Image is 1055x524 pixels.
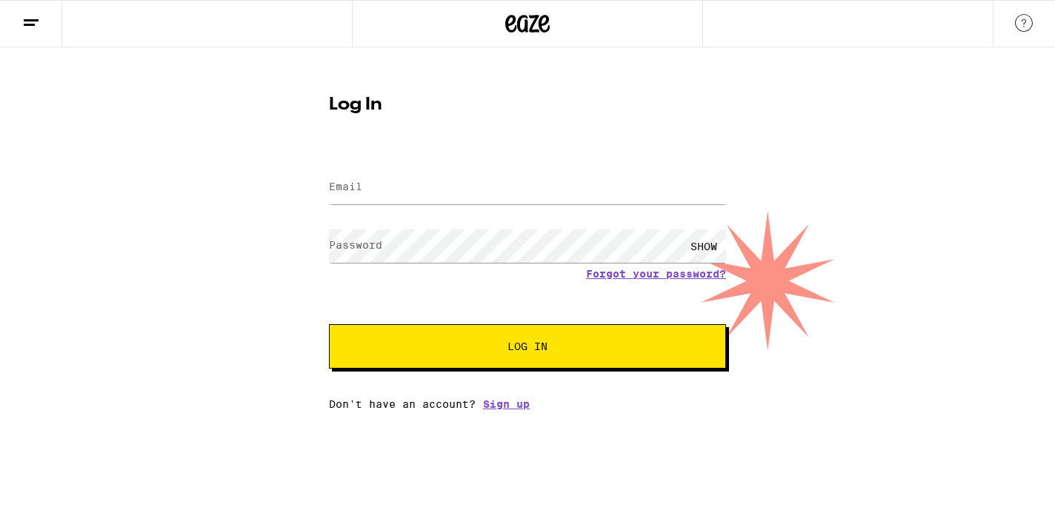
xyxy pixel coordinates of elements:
span: Log In [507,341,548,352]
label: Email [329,181,362,192]
span: Help [34,10,64,24]
div: Don't have an account? [329,398,726,410]
div: SHOW [682,229,726,263]
input: Email [329,171,726,204]
h1: Log In [329,96,726,114]
button: Log In [329,324,726,369]
label: Password [329,239,382,251]
a: Sign up [483,398,530,410]
a: Forgot your password? [586,268,726,280]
